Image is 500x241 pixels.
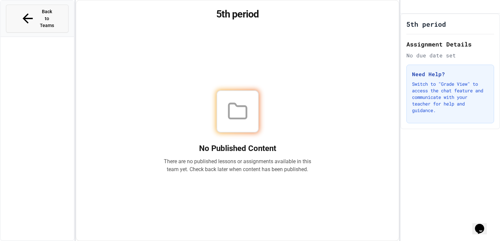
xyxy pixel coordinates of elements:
iframe: chat widget [472,215,493,234]
p: Switch to "Grade View" to access the chat feature and communicate with your teacher for help and ... [412,81,488,114]
h2: Assignment Details [406,40,494,49]
p: There are no published lessons or assignments available in this team yet. Check back later when c... [164,158,311,173]
h1: 5th period [84,8,391,20]
h1: 5th period [406,19,446,29]
h3: Need Help? [412,70,488,78]
h2: No Published Content [164,143,311,154]
button: Back to Teams [6,5,69,33]
div: No due date set [406,51,494,59]
span: Back to Teams [39,8,55,29]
